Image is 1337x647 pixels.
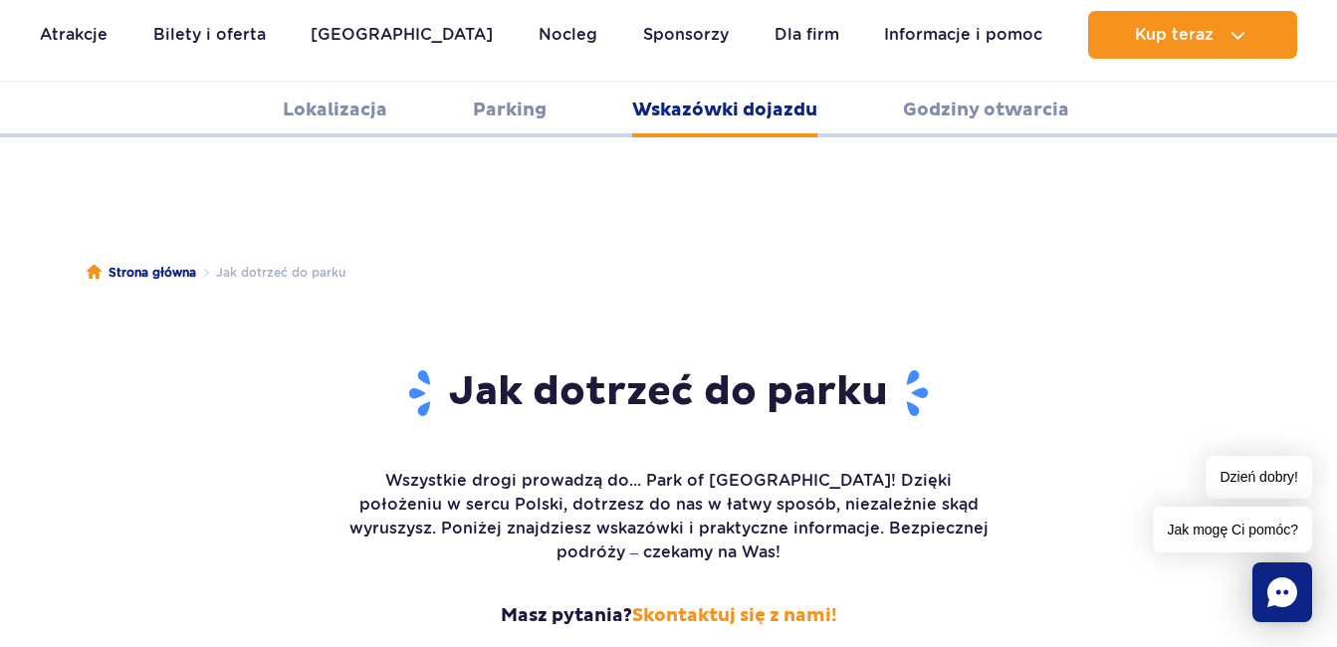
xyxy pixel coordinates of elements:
[884,11,1042,59] a: Informacje i pomoc
[1088,11,1297,59] button: Kup teraz
[1252,562,1312,622] div: Chat
[196,263,345,283] li: Jak dotrzeć do parku
[345,469,993,564] p: Wszystkie drogi prowadzą do... Park of [GEOGRAPHIC_DATA]! Dzięki położeniu w sercu Polski, dotrze...
[283,83,387,137] a: Lokalizacja
[311,11,493,59] a: [GEOGRAPHIC_DATA]
[903,83,1069,137] a: Godziny otwarcia
[632,604,837,627] a: Skontaktuj się z nami!
[345,367,993,419] h1: Jak dotrzeć do parku
[1135,26,1214,44] span: Kup teraz
[40,11,108,59] a: Atrakcje
[345,604,993,628] strong: Masz pytania?
[643,11,729,59] a: Sponsorzy
[473,83,547,137] a: Parking
[775,11,839,59] a: Dla firm
[87,263,196,283] a: Strona główna
[539,11,597,59] a: Nocleg
[1206,456,1312,499] span: Dzień dobry!
[1153,507,1312,552] span: Jak mogę Ci pomóc?
[632,83,817,137] a: Wskazówki dojazdu
[153,11,266,59] a: Bilety i oferta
